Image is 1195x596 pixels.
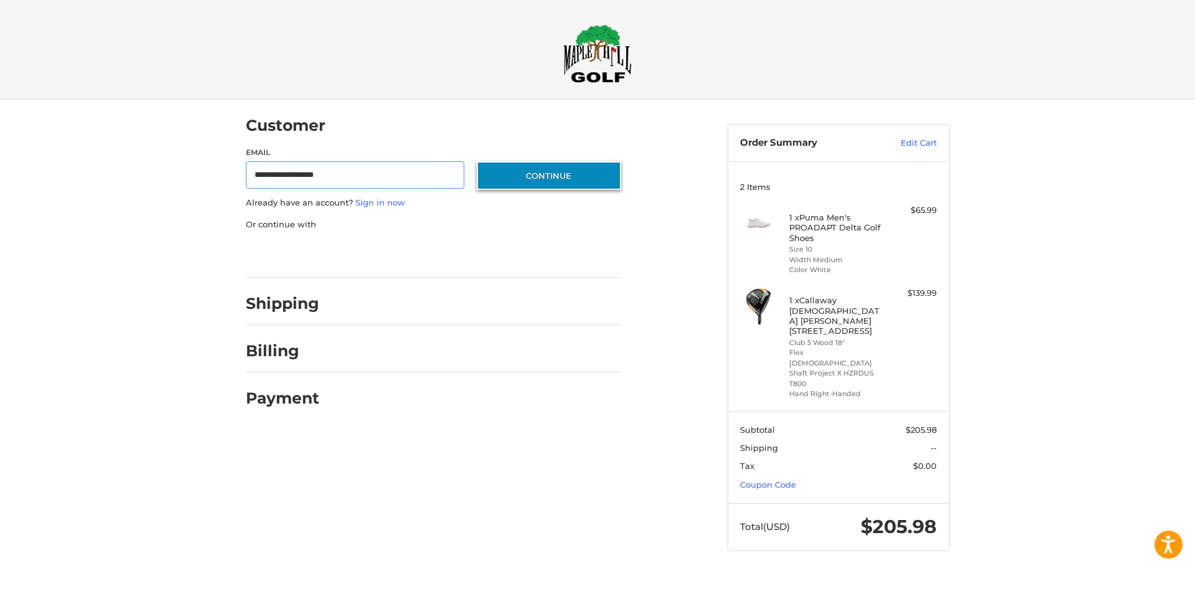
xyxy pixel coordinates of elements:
li: Flex [DEMOGRAPHIC_DATA] [789,348,884,368]
div: $65.99 [888,204,937,217]
h2: Customer [246,116,326,135]
a: Sign in now [355,197,405,207]
iframe: Google Customer Reviews [1092,562,1195,596]
h2: Billing [246,341,319,361]
li: Color White [789,265,884,275]
p: Or continue with [246,219,621,231]
button: Continue [477,161,621,190]
li: Hand Right-Handed [789,389,884,399]
span: Subtotal [740,425,775,435]
a: Edit Cart [874,137,937,149]
a: Coupon Code [740,480,796,490]
h3: 2 Items [740,182,937,192]
h4: 1 x Callaway [DEMOGRAPHIC_DATA] [PERSON_NAME] [STREET_ADDRESS] [789,295,884,336]
span: -- [930,443,937,453]
img: Maple Hill Golf [563,24,632,83]
iframe: PayPal-venmo [452,243,546,265]
span: $205.98 [906,425,937,435]
label: Email [246,147,465,158]
iframe: PayPal-paypal [241,243,335,265]
h2: Shipping [246,294,319,313]
iframe: PayPal-paylater [347,243,441,265]
span: Shipping [740,443,778,453]
li: Size 10 [789,244,884,255]
span: $0.00 [913,461,937,471]
h3: Order Summary [740,137,874,149]
span: Tax [740,461,754,471]
li: Shaft Project X HZRDUS T800 [789,368,884,389]
li: Width Medium [789,255,884,265]
p: Already have an account? [246,197,621,209]
span: Total (USD) [740,521,790,532]
li: Club 5 Wood 18° [789,338,884,348]
span: $205.98 [861,515,937,538]
div: $139.99 [888,287,937,300]
h2: Payment [246,389,319,408]
h4: 1 x Puma Men's PROADAPT Delta Golf Shoes [789,212,884,243]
